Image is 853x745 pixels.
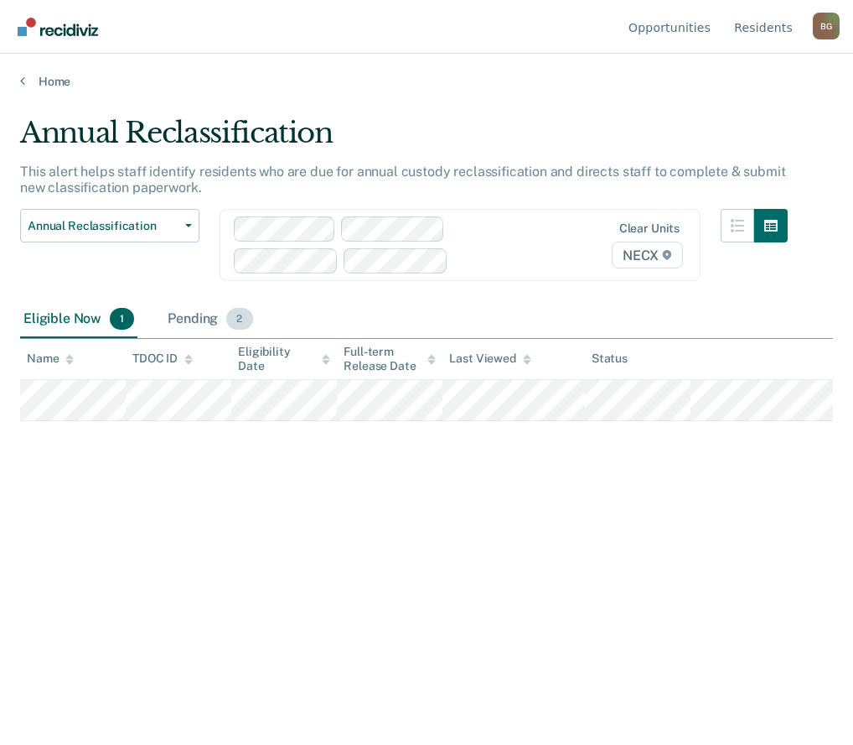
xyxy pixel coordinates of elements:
[28,219,178,233] span: Annual Reclassification
[20,164,786,195] p: This alert helps staff identify residents who are due for annual custody reclassification and dir...
[813,13,840,39] button: Profile dropdown button
[20,74,833,89] a: Home
[18,18,98,36] img: Recidiviz
[110,308,134,330] span: 1
[612,242,683,268] span: NECX
[20,116,788,164] div: Annual Reclassification
[813,13,840,39] div: B G
[449,352,530,366] div: Last Viewed
[27,352,74,366] div: Name
[20,301,137,338] div: Eligible Now1
[592,352,628,366] div: Status
[344,345,436,373] div: Full-term Release Date
[226,308,252,330] span: 2
[238,345,330,373] div: Eligibility Date
[132,352,193,366] div: TDOC ID
[619,221,680,236] div: Clear units
[20,209,199,242] button: Annual Reclassification
[164,301,256,338] div: Pending2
